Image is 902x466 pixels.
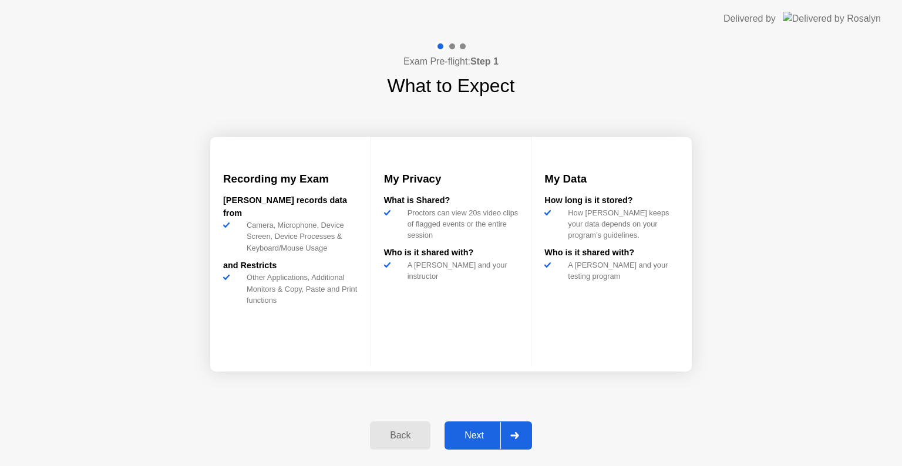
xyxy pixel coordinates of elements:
[242,272,358,306] div: Other Applications, Additional Monitors & Copy, Paste and Print functions
[563,207,679,241] div: How [PERSON_NAME] keeps your data depends on your program’s guidelines.
[370,421,430,450] button: Back
[223,171,358,187] h3: Recording my Exam
[223,194,358,220] div: [PERSON_NAME] records data from
[470,56,499,66] b: Step 1
[384,194,519,207] div: What is Shared?
[544,194,679,207] div: How long is it stored?
[544,246,679,259] div: Who is it shared with?
[223,259,358,272] div: and Restricts
[563,259,679,282] div: A [PERSON_NAME] and your testing program
[384,246,519,259] div: Who is it shared with?
[723,12,776,26] div: Delivered by
[388,72,515,100] h1: What to Expect
[384,171,519,187] h3: My Privacy
[403,55,499,69] h4: Exam Pre-flight:
[783,12,881,25] img: Delivered by Rosalyn
[242,220,358,254] div: Camera, Microphone, Device Screen, Device Processes & Keyboard/Mouse Usage
[544,171,679,187] h3: My Data
[445,421,532,450] button: Next
[373,430,427,441] div: Back
[403,259,519,282] div: A [PERSON_NAME] and your instructor
[403,207,519,241] div: Proctors can view 20s video clips of flagged events or the entire session
[448,430,500,441] div: Next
